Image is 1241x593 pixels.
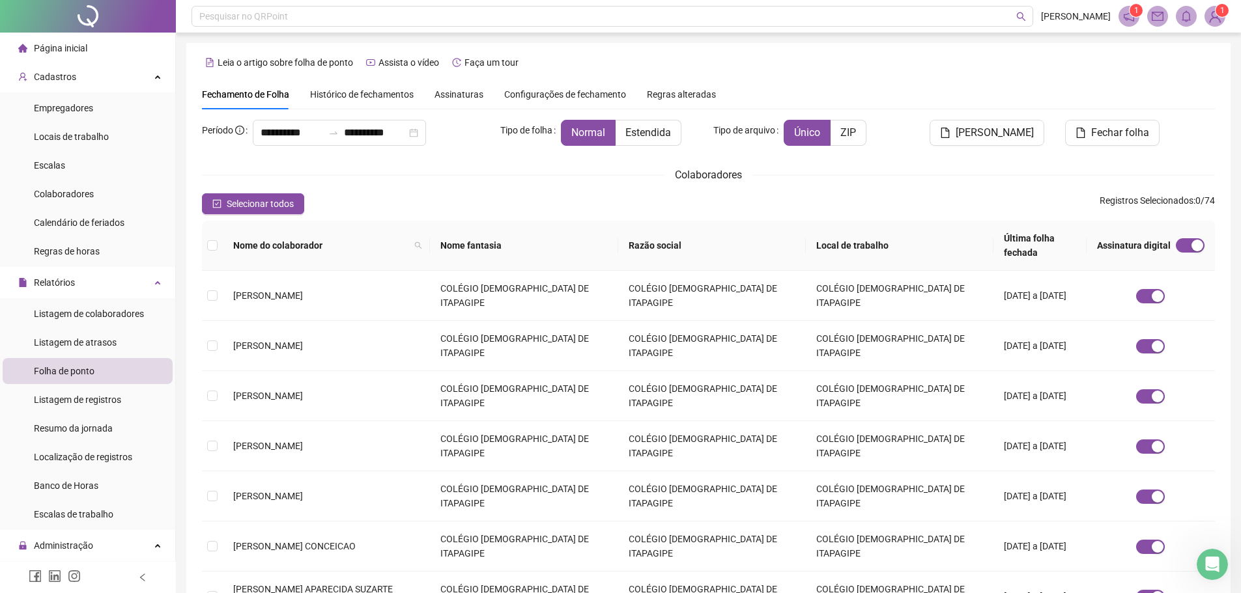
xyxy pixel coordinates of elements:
span: Histórico de fechamentos [310,89,414,100]
td: COLÉGIO [DEMOGRAPHIC_DATA] DE ITAPAGIPE [618,371,806,421]
td: COLÉGIO [DEMOGRAPHIC_DATA] DE ITAPAGIPE [806,521,993,572]
span: Calendário de feriados [34,217,124,228]
span: Listagem de atrasos [34,337,117,348]
th: Nome fantasia [430,221,618,271]
span: file [940,128,950,138]
span: Faça um tour [464,57,519,68]
span: Página inicial [34,43,87,53]
span: [PERSON_NAME] [956,125,1034,141]
span: Escalas de trabalho [34,509,113,519]
button: Fechar folha [1065,120,1160,146]
span: [PERSON_NAME] [233,491,303,501]
span: Assinatura digital [1097,238,1171,253]
span: [PERSON_NAME] CONCEICAO [233,541,356,551]
span: [PERSON_NAME] [1041,9,1111,23]
td: COLÉGIO [DEMOGRAPHIC_DATA] DE ITAPAGIPE [430,421,618,471]
td: COLÉGIO [DEMOGRAPHIC_DATA] DE ITAPAGIPE [618,271,806,321]
span: search [1016,12,1026,21]
span: Administração [34,540,93,551]
span: Cadastros [34,72,76,82]
th: Razão social [618,221,806,271]
span: [PERSON_NAME] [233,441,303,451]
span: Tipo de folha [500,123,552,137]
span: [PERSON_NAME] [233,290,303,301]
span: swap-right [328,128,339,138]
span: facebook [29,570,42,583]
span: Listagem de colaboradores [34,309,144,319]
span: [PERSON_NAME] [233,391,303,401]
span: to [328,128,339,138]
span: Assinaturas [435,90,483,99]
span: linkedin [48,570,61,583]
th: Última folha fechada [993,221,1086,271]
td: COLÉGIO [DEMOGRAPHIC_DATA] DE ITAPAGIPE [806,421,993,471]
td: [DATE] a [DATE] [993,371,1086,421]
span: Assista o vídeo [378,57,439,68]
span: Regras alteradas [647,90,716,99]
td: COLÉGIO [DEMOGRAPHIC_DATA] DE ITAPAGIPE [806,271,993,321]
span: Registros Selecionados [1100,195,1193,206]
span: file [18,278,27,287]
span: Locais de trabalho [34,131,109,142]
iframe: Intercom live chat [1197,549,1228,580]
span: Resumo da jornada [34,423,113,434]
span: mail [1152,10,1163,22]
span: file [1076,128,1086,138]
td: COLÉGIO [DEMOGRAPHIC_DATA] DE ITAPAGIPE [806,371,993,421]
span: left [138,573,147,582]
span: lock [18,541,27,550]
span: Relatórios [34,277,75,288]
td: COLÉGIO [DEMOGRAPHIC_DATA] DE ITAPAGIPE [430,371,618,421]
td: COLÉGIO [DEMOGRAPHIC_DATA] DE ITAPAGIPE [618,421,806,471]
span: user-add [18,72,27,81]
span: Configurações de fechamento [504,90,626,99]
button: Selecionar todos [202,193,304,214]
td: COLÉGIO [DEMOGRAPHIC_DATA] DE ITAPAGIPE [806,471,993,521]
span: Período [202,125,233,135]
img: 36901 [1205,7,1225,26]
span: Regras de horas [34,246,100,256]
th: Local de trabalho [806,221,993,271]
td: COLÉGIO [DEMOGRAPHIC_DATA] DE ITAPAGIPE [806,321,993,371]
span: search [414,241,422,249]
span: file-text [205,58,214,67]
span: 1 [1220,6,1225,15]
span: instagram [68,570,81,583]
td: COLÉGIO [DEMOGRAPHIC_DATA] DE ITAPAGIPE [618,471,806,521]
span: Normal [571,126,605,139]
sup: 1 [1130,4,1143,17]
td: [DATE] a [DATE] [993,521,1086,572]
span: youtube [366,58,375,67]
td: [DATE] a [DATE] [993,421,1086,471]
td: COLÉGIO [DEMOGRAPHIC_DATA] DE ITAPAGIPE [618,321,806,371]
td: [DATE] a [DATE] [993,471,1086,521]
span: Colaboradores [34,189,94,199]
span: Fechamento de Folha [202,89,289,100]
span: Listagem de registros [34,394,121,405]
span: [PERSON_NAME] [233,340,303,351]
span: bell [1180,10,1192,22]
span: Banco de Horas [34,480,98,491]
span: search [412,236,425,255]
span: Tipo de arquivo [713,123,775,137]
span: 1 [1134,6,1139,15]
span: Nome do colaborador [233,238,409,253]
span: Empregadores [34,103,93,113]
sup: Atualize o seu contato no menu Meus Dados [1216,4,1229,17]
span: Leia o artigo sobre folha de ponto [218,57,353,68]
td: [DATE] a [DATE] [993,321,1086,371]
span: info-circle [235,126,244,135]
td: COLÉGIO [DEMOGRAPHIC_DATA] DE ITAPAGIPE [618,521,806,572]
span: Escalas [34,160,65,171]
span: check-square [212,199,221,208]
span: home [18,44,27,53]
span: Estendida [625,126,671,139]
td: COLÉGIO [DEMOGRAPHIC_DATA] DE ITAPAGIPE [430,471,618,521]
span: history [452,58,461,67]
button: [PERSON_NAME] [930,120,1044,146]
span: Selecionar todos [227,197,294,211]
span: Localização de registros [34,452,132,462]
span: Fechar folha [1091,125,1149,141]
span: : 0 / 74 [1100,193,1215,214]
span: notification [1123,10,1135,22]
